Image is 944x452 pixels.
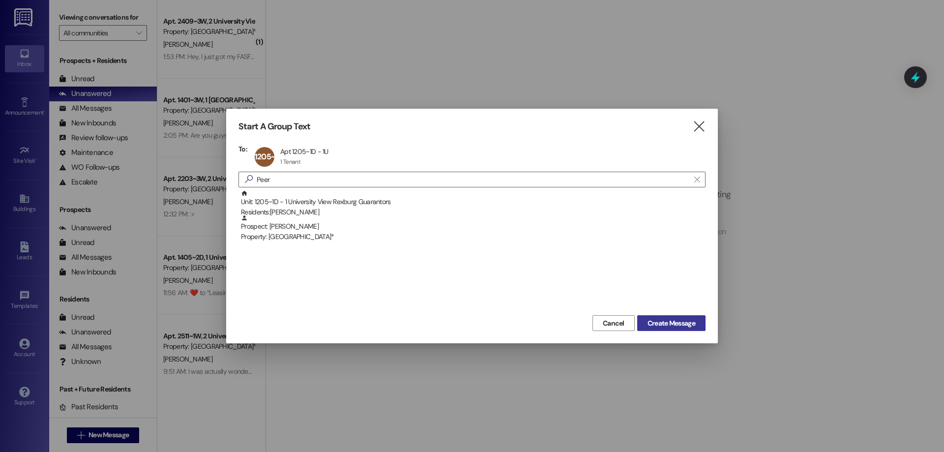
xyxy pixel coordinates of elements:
[257,173,689,186] input: Search for any contact or apartment
[648,318,695,329] span: Create Message
[689,172,705,187] button: Clear text
[280,147,328,156] div: Apt 1205~1D - 1U
[241,190,706,218] div: Unit: 1205~1D - 1 University View Rexburg Guarantors
[592,315,635,331] button: Cancel
[238,214,706,239] div: Prospect: [PERSON_NAME]Property: [GEOGRAPHIC_DATA]*
[238,121,310,132] h3: Start A Group Text
[241,207,706,217] div: Residents: [PERSON_NAME]
[692,121,706,132] i: 
[255,151,282,162] span: 1205~1D
[694,176,700,183] i: 
[238,145,247,153] h3: To:
[603,318,624,329] span: Cancel
[241,174,257,184] i: 
[241,232,706,242] div: Property: [GEOGRAPHIC_DATA]*
[238,190,706,214] div: Unit: 1205~1D - 1 University View Rexburg GuarantorsResidents:[PERSON_NAME]
[241,214,706,242] div: Prospect: [PERSON_NAME]
[280,158,300,166] div: 1 Tenant
[637,315,706,331] button: Create Message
